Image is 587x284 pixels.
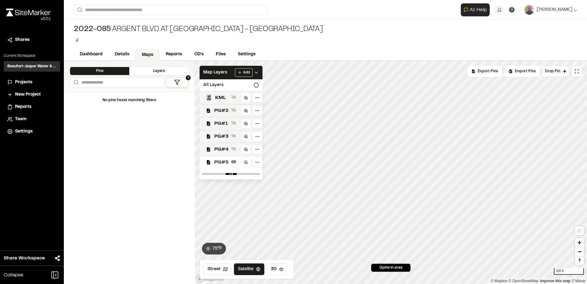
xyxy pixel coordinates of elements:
div: Layers [129,67,189,75]
div: Oh geez...please don't... [6,16,51,22]
a: Maps [135,49,160,61]
span: Reports [15,104,31,110]
a: OpenStreetMap [509,279,538,283]
span: PG#5 [214,159,229,166]
button: Edit Tags [74,37,80,44]
a: Reports [7,104,56,110]
a: Files [210,49,232,60]
a: Zoom to layer [241,106,251,116]
span: Collapse [4,271,23,279]
button: 75°F [202,243,226,254]
span: 1 [186,75,191,80]
a: Dashboard [74,49,109,60]
span: PG#3 [214,133,229,140]
a: New Project [7,91,56,98]
p: Current Workspace [4,53,60,59]
button: Street [204,263,231,275]
a: Zoom to layer [241,144,251,154]
button: Hide layer [230,158,237,165]
span: Map Layers [203,69,227,76]
span: Settings [15,128,33,135]
a: Reports [160,49,188,60]
span: [PERSON_NAME] [537,6,572,13]
span: Export Pins [478,69,498,74]
span: Share Workspace [4,254,45,262]
span: No pins found matching filters [103,99,156,102]
div: Argent Blvd at [GEOGRAPHIC_DATA] - [GEOGRAPHIC_DATA] [74,25,323,34]
div: No pins available to export [468,66,502,77]
div: Import Pins into your project [504,66,540,77]
button: Open AI Assistant [461,3,490,16]
button: Satellite [234,263,264,275]
span: 2022-085 [74,25,111,34]
span: Shares [15,37,29,43]
a: Zoom to layer [241,157,251,167]
button: Show layer [230,106,237,114]
button: Drop Pin [542,66,569,77]
a: Details [109,49,135,60]
a: Mapbox [491,279,507,283]
button: 3D [267,263,287,275]
span: Import Pins [515,69,536,74]
button: Zoom in [575,238,584,247]
button: [PERSON_NAME] [524,5,577,15]
span: KML [215,94,229,101]
button: Show layer [230,93,237,101]
a: Settings [232,49,262,60]
span: Projects [15,79,32,86]
div: Open AI Assistant [461,3,492,16]
a: CD's [188,49,210,60]
h3: Beaufort-Jasper Water & Sewer Authority [7,64,56,69]
button: Search [70,77,81,88]
button: Show layer [230,145,237,152]
a: Maxar [571,279,585,283]
a: Zoom to layer [241,132,251,141]
a: Team [7,116,56,123]
div: All Layers [200,79,262,91]
span: Drop Pin [545,69,560,74]
button: Add [235,68,253,77]
span: PG#1 [214,120,229,127]
a: Mapbox logo [196,275,224,282]
a: Zoom to layer [241,93,251,103]
button: Zoom out [575,247,584,256]
div: Pins [70,67,129,75]
canvas: Map [195,61,587,284]
span: Add [243,70,250,75]
span: PG#4 [214,146,229,153]
span: Team [15,116,26,123]
button: Reset bearing to north [575,256,584,265]
span: AI Help [470,6,487,14]
div: 300 ft [554,268,584,275]
span: PG#2 [214,107,229,114]
img: kmz_black_icon64.png [206,95,212,100]
button: Show layer [230,119,237,127]
img: rebrand.png [6,9,51,16]
button: 1 [166,77,189,88]
img: User [524,5,534,15]
a: Zoom to layer [241,119,251,128]
button: Show layer [230,132,237,140]
span: 75 ° F [212,245,222,252]
button: Location not available [575,226,584,235]
button: Search [74,5,85,15]
a: Settings [7,128,56,135]
span: 0 pins in area [379,265,402,270]
a: Map feedback [540,279,570,283]
a: Projects [7,79,56,86]
a: Shares [7,37,56,43]
span: New Project [15,91,41,98]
